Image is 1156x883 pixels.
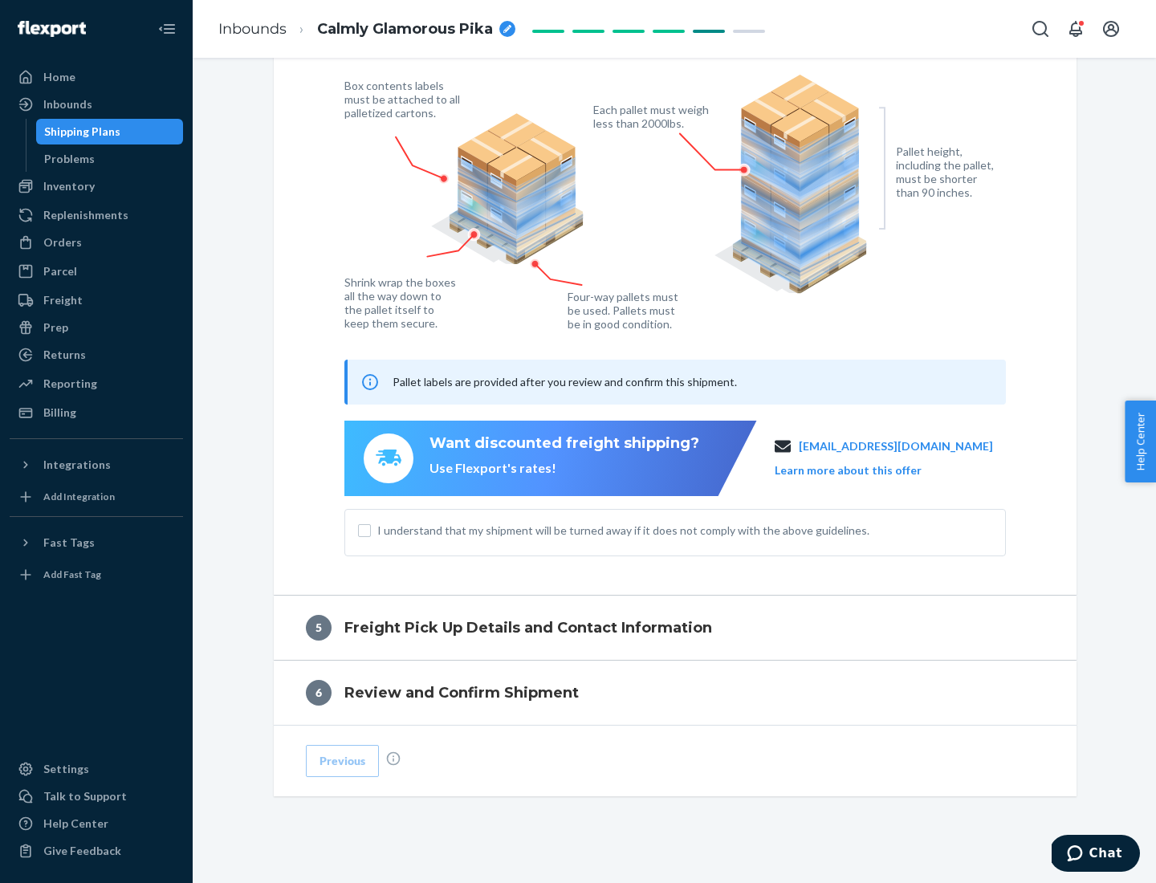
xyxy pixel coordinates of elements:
a: Add Integration [10,484,183,510]
div: Orders [43,234,82,250]
a: Replenishments [10,202,183,228]
span: Pallet labels are provided after you review and confirm this shipment. [393,375,737,389]
div: 5 [306,615,332,641]
iframe: Opens a widget where you can chat to one of our agents [1052,835,1140,875]
div: Integrations [43,457,111,473]
div: Reporting [43,376,97,392]
a: Parcel [10,258,183,284]
span: Calmly Glamorous Pika [317,19,493,40]
div: Prep [43,319,68,336]
button: Close Navigation [151,13,183,45]
a: Freight [10,287,183,313]
button: Talk to Support [10,783,183,809]
div: Talk to Support [43,788,127,804]
div: Home [43,69,75,85]
button: Open Search Box [1024,13,1056,45]
a: Shipping Plans [36,119,184,144]
figcaption: Box contents labels must be attached to all palletized cartons. [344,79,464,120]
div: Add Integration [43,490,115,503]
figcaption: Each pallet must weigh less than 2000lbs. [593,103,713,130]
div: Use Flexport's rates! [429,459,699,478]
a: Add Fast Tag [10,562,183,588]
div: Settings [43,761,89,777]
div: Shipping Plans [44,124,120,140]
a: Reporting [10,371,183,397]
figcaption: Four-way pallets must be used. Pallets must be in good condition. [568,290,679,331]
a: Settings [10,756,183,782]
button: Open notifications [1060,13,1092,45]
button: Help Center [1125,401,1156,482]
div: Want discounted freight shipping? [429,433,699,454]
button: Fast Tags [10,530,183,555]
div: Returns [43,347,86,363]
button: Give Feedback [10,838,183,864]
a: Returns [10,342,183,368]
div: Help Center [43,816,108,832]
div: Inbounds [43,96,92,112]
div: Freight [43,292,83,308]
a: Inventory [10,173,183,199]
ol: breadcrumbs [206,6,528,53]
div: Give Feedback [43,843,121,859]
div: Parcel [43,263,77,279]
a: [EMAIL_ADDRESS][DOMAIN_NAME] [799,438,993,454]
button: Open account menu [1095,13,1127,45]
a: Inbounds [10,92,183,117]
button: 5Freight Pick Up Details and Contact Information [274,596,1077,660]
button: Learn more about this offer [775,462,922,478]
figcaption: Pallet height, including the pallet, must be shorter than 90 inches. [896,144,1001,199]
a: Problems [36,146,184,172]
h4: Freight Pick Up Details and Contact Information [344,617,712,638]
span: I understand that my shipment will be turned away if it does not comply with the above guidelines. [377,523,992,539]
div: Inventory [43,178,95,194]
a: Billing [10,400,183,425]
h4: Review and Confirm Shipment [344,682,579,703]
div: 6 [306,680,332,706]
a: Help Center [10,811,183,836]
a: Orders [10,230,183,255]
a: Prep [10,315,183,340]
figcaption: Shrink wrap the boxes all the way down to the pallet itself to keep them secure. [344,275,459,330]
div: Replenishments [43,207,128,223]
button: Previous [306,745,379,777]
div: Problems [44,151,95,167]
div: Add Fast Tag [43,568,101,581]
button: 6Review and Confirm Shipment [274,661,1077,725]
button: Integrations [10,452,183,478]
img: Flexport logo [18,21,86,37]
input: I understand that my shipment will be turned away if it does not comply with the above guidelines. [358,524,371,537]
div: Fast Tags [43,535,95,551]
a: Home [10,64,183,90]
div: Billing [43,405,76,421]
a: Inbounds [218,20,287,38]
